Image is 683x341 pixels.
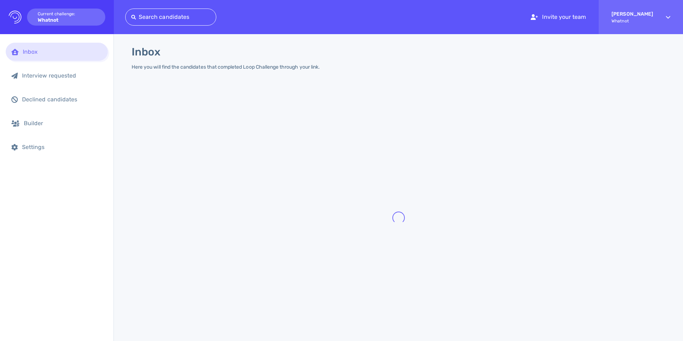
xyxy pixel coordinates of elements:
[611,11,653,17] strong: [PERSON_NAME]
[22,144,102,150] div: Settings
[22,96,102,103] div: Declined candidates
[23,48,102,55] div: Inbox
[611,18,653,23] span: Whatnot
[132,64,320,70] div: Here you will find the candidates that completed Loop Challenge through your link.
[132,46,160,58] h1: Inbox
[22,72,102,79] div: Interview requested
[24,120,102,127] div: Builder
